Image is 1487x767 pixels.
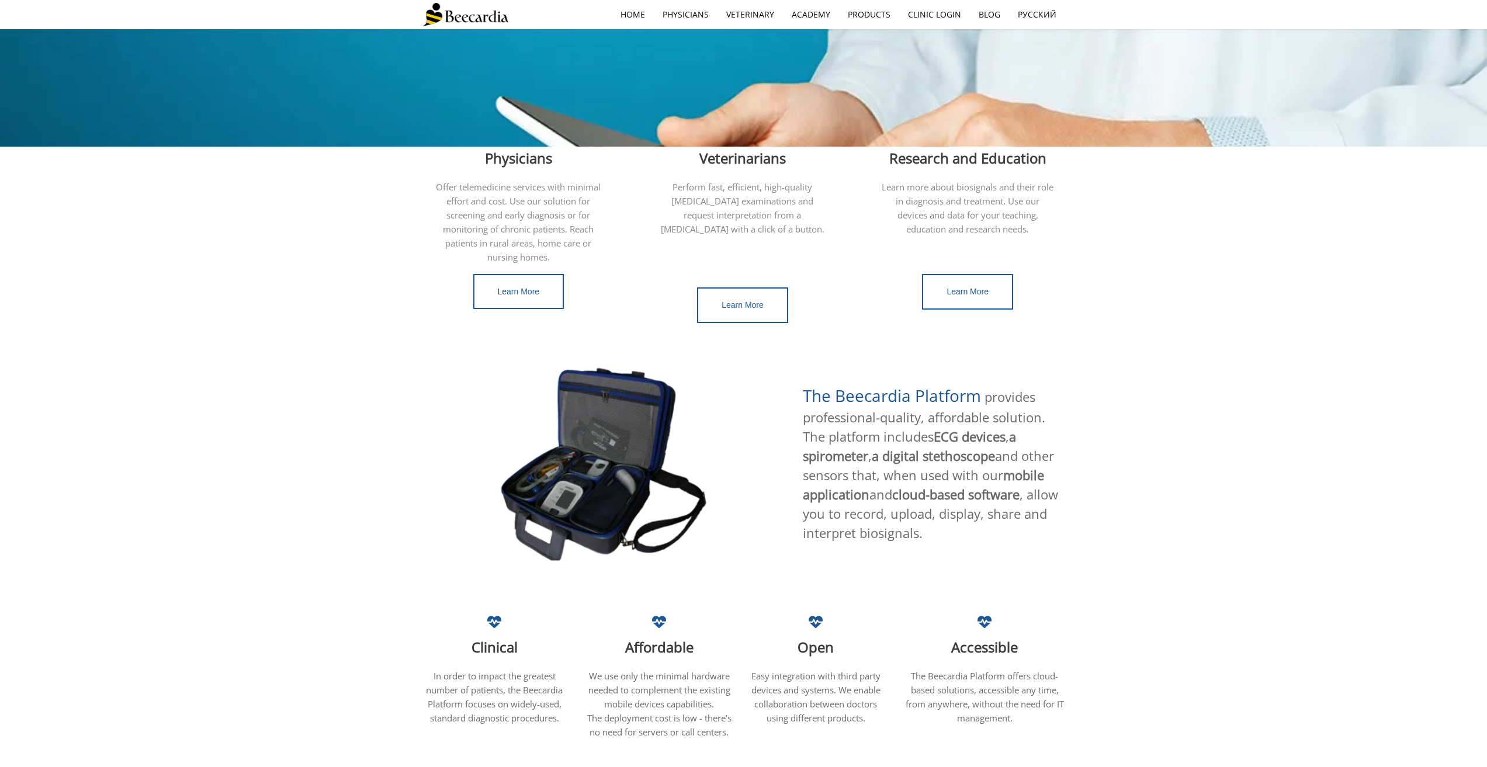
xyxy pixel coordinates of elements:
[587,712,732,738] span: The deployment cost is low - there’s no need for servers or call centers.
[882,181,1053,235] span: Learn more about biosignals and their role in diagnosis and treatment. Use our devices and data f...
[717,1,783,28] a: Veterinary
[906,670,1064,724] span: The Beecardia Platform offers cloud-based solutions, accessible any time, from anywhere, without ...
[839,1,899,28] a: Products
[1009,1,1065,28] a: Русский
[436,181,601,263] span: Offer telemedicine services with minimal effort and cost. Use our solution for screening and earl...
[472,637,518,657] span: Clinical
[661,181,824,235] span: Perform fast, efficient, high-quality [MEDICAL_DATA] examinations and request interpretation from...
[699,148,786,168] span: Veterinarians
[498,287,540,296] span: Learn More
[751,670,881,724] span: Easy integration with third party devices and systems. We enable collaboration between doctors us...
[947,287,989,296] span: Learn More
[588,670,730,710] span: We use only the minimal hardware needed to complement the existing mobile devices capabilities.
[697,287,788,323] a: Learn More
[803,384,981,407] span: The Beecardia Platform
[892,485,1020,503] span: cloud-based software
[783,1,839,28] a: Academy
[889,148,1046,168] span: Research and Education
[951,637,1018,657] span: Accessible
[798,637,834,657] span: Open
[654,1,717,28] a: Physicians
[612,1,654,28] a: home
[872,447,995,464] span: a digital stethoscope
[485,148,552,168] span: Physicians
[922,274,1013,310] a: Learn More
[970,1,1009,28] a: Blog
[722,300,764,310] span: Learn More
[934,428,1006,445] span: ECG devices
[426,670,563,724] span: In order to impact the greatest number of patients, the Beecardia Platform focuses on widely-used...
[422,3,508,26] img: Beecardia
[473,274,564,310] a: Learn More
[899,1,970,28] a: Clinic Login
[625,637,694,657] span: Affordable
